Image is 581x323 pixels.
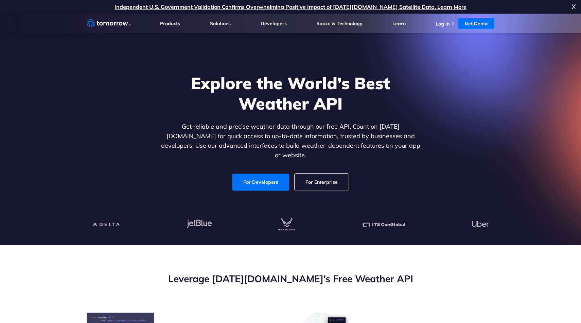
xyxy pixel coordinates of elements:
a: Home link [87,18,131,29]
h1: Explore the World’s Best Weather API [159,73,422,114]
a: For Developers [232,174,289,191]
a: Developers [261,20,287,27]
a: Log In [436,21,450,27]
a: Products [160,20,180,27]
a: Learn [392,20,406,27]
a: Solutions [210,20,231,27]
h2: Leverage [DATE][DOMAIN_NAME]’s Free Weather API [87,272,494,285]
p: Get reliable and precise weather data through our free API. Count on [DATE][DOMAIN_NAME] for quic... [159,122,422,160]
a: Get Demo [458,18,494,29]
a: Space & Technology [316,20,363,27]
a: Independent U.S. Government Validation Confirms Overwhelming Positive Impact of [DATE][DOMAIN_NAM... [115,3,466,10]
a: For Enterprise [295,174,349,191]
